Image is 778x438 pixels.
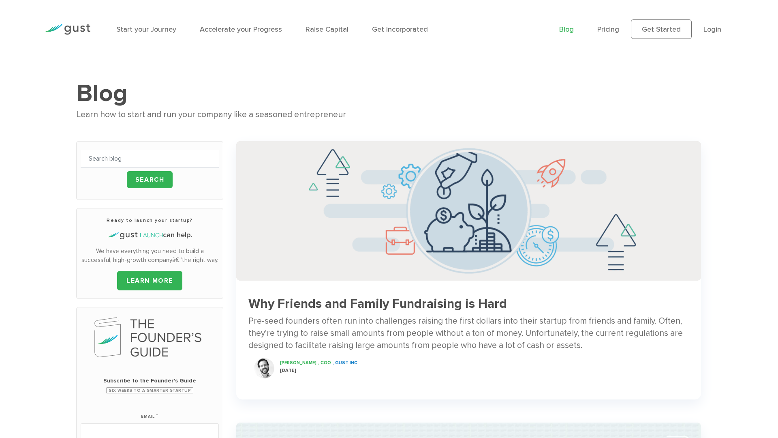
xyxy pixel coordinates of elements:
span: Six Weeks to a Smarter Startup [106,387,193,393]
label: Email [141,404,158,420]
img: Successful Startup Founders Invest In Their Own Ventures 0742d64fd6a698c3cfa409e71c3cc4e5620a7e72... [236,141,701,281]
img: Gust Logo [45,24,90,35]
h4: can help. [81,230,219,240]
div: Learn how to start and run your company like a seasoned entrepreneur [76,108,702,122]
div: Pre-seed founders often run into challenges raising the first dollars into their startup from fri... [248,315,689,352]
a: Pricing [597,25,619,34]
a: Start your Journey [116,25,176,34]
a: Login [703,25,721,34]
span: Subscribe to the Founder's Guide [81,377,219,385]
p: We have everything you need to build a successful, high-growth companyâ€”the right way. [81,247,219,265]
img: Ryan Nash [254,358,274,378]
a: Blog [559,25,574,34]
a: LEARN MORE [117,271,182,290]
input: Search blog [81,150,219,168]
span: [DATE] [280,368,296,373]
h3: Why Friends and Family Fundraising is Hard [248,297,689,311]
input: Search [127,171,173,188]
h1: Blog [76,79,702,108]
a: Get Started [631,19,692,39]
a: Raise Capital [306,25,348,34]
span: [PERSON_NAME] [280,360,316,365]
h3: Ready to launch your startup? [81,217,219,224]
span: , Gust INC [333,360,357,365]
span: , COO [318,360,331,365]
a: Get Incorporated [372,25,428,34]
a: Accelerate your Progress [200,25,282,34]
a: Successful Startup Founders Invest In Their Own Ventures 0742d64fd6a698c3cfa409e71c3cc4e5620a7e72... [236,141,701,387]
